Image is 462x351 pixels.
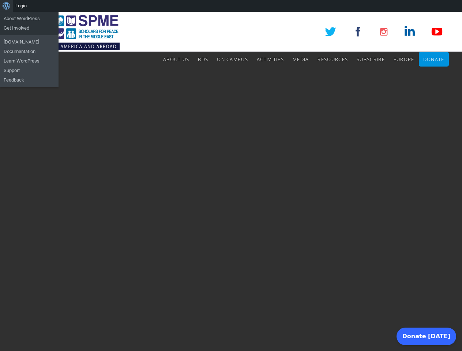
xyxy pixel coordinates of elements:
[217,52,248,67] a: On Campus
[423,56,444,63] span: Donate
[394,56,414,63] span: Europe
[357,52,385,67] a: Subscribe
[318,56,348,63] span: Resources
[293,56,309,63] span: Media
[198,56,208,63] span: BDS
[257,52,284,67] a: Activities
[318,52,348,67] a: Resources
[198,52,208,67] a: BDS
[14,12,120,52] img: SPME
[357,56,385,63] span: Subscribe
[217,56,248,63] span: On Campus
[163,52,189,67] a: About Us
[394,52,414,67] a: Europe
[423,52,444,67] a: Donate
[257,56,284,63] span: Activities
[163,56,189,63] span: About Us
[293,52,309,67] a: Media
